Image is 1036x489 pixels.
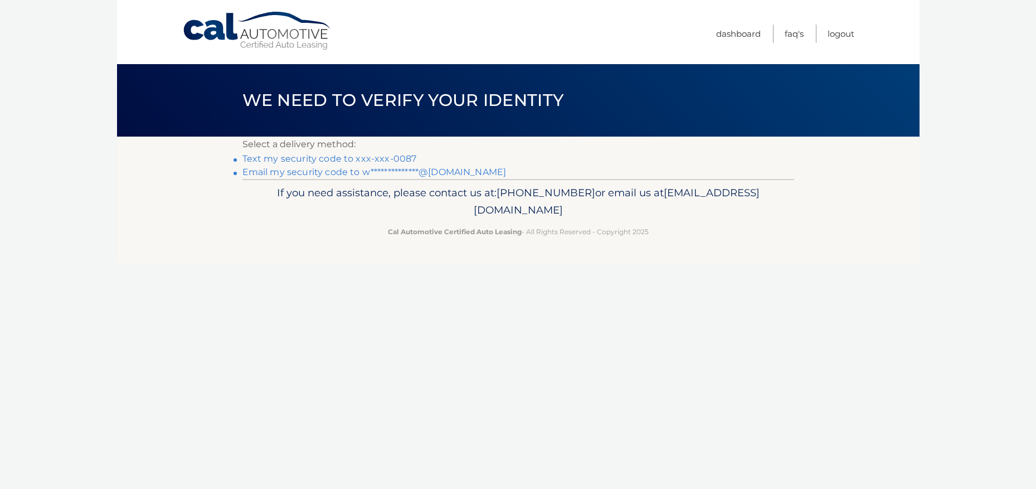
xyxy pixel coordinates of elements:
[388,227,522,236] strong: Cal Automotive Certified Auto Leasing
[182,11,333,51] a: Cal Automotive
[828,25,854,43] a: Logout
[242,90,564,110] span: We need to verify your identity
[242,137,794,152] p: Select a delivery method:
[250,226,787,238] p: - All Rights Reserved - Copyright 2025
[785,25,804,43] a: FAQ's
[716,25,761,43] a: Dashboard
[242,153,417,164] a: Text my security code to xxx-xxx-0087
[250,184,787,220] p: If you need assistance, please contact us at: or email us at
[497,186,595,199] span: [PHONE_NUMBER]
